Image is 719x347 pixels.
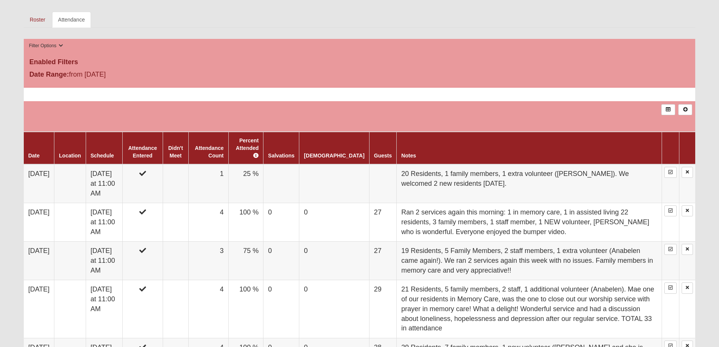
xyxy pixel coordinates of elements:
a: Notes [401,153,416,159]
a: Enter Attendance [664,282,677,293]
button: Filter Options [27,42,66,50]
td: 20 Residents, 1 family members, 1 extra volunteer ([PERSON_NAME]). We welcomed 2 new residents [D... [397,164,662,203]
a: Attendance [52,12,91,28]
td: 0 [299,280,369,338]
a: Delete [682,167,693,178]
a: Enter Attendance [664,244,677,255]
td: 100 % [228,203,263,242]
a: Attendance Count [195,145,223,159]
a: Attendance Entered [128,145,157,159]
td: 0 [263,242,299,280]
a: Enter Attendance [664,205,677,216]
td: [DATE] at 11:00 AM [86,203,122,242]
td: 25 % [228,164,263,203]
td: [DATE] [24,280,54,338]
a: Location [59,153,81,159]
a: Delete [682,205,693,216]
a: Delete [682,282,693,293]
td: [DATE] at 11:00 AM [86,280,122,338]
a: Delete [682,244,693,255]
td: 100 % [228,280,263,338]
div: from [DATE] [24,69,248,82]
td: [DATE] at 11:00 AM [86,164,122,203]
th: Guests [369,132,396,164]
td: 1 [188,164,228,203]
a: Enter Attendance [664,167,677,178]
td: [DATE] [24,203,54,242]
td: 3 [188,242,228,280]
td: 0 [299,203,369,242]
label: Date Range: [29,69,69,80]
a: Date [28,153,40,159]
a: Roster [24,12,51,28]
td: Ran 2 services again this morning: 1 in memory care, 1 in assisted living 22 residents, 3 family ... [397,203,662,242]
td: 0 [263,203,299,242]
td: 27 [369,203,396,242]
th: Salvations [263,132,299,164]
td: 75 % [228,242,263,280]
td: 21 Residents, 5 family members, 2 staff, 1 additional volunteer (Anabelen). Mae one of our reside... [397,280,662,338]
td: [DATE] at 11:00 AM [86,242,122,280]
td: 19 Residents, 5 Family Members, 2 staff members, 1 extra volunteer (Anabelen came again!). We ran... [397,242,662,280]
a: Alt+N [678,104,692,115]
td: 4 [188,203,228,242]
td: 29 [369,280,396,338]
th: [DEMOGRAPHIC_DATA] [299,132,369,164]
td: 0 [299,242,369,280]
td: 27 [369,242,396,280]
a: Percent Attended [236,137,259,159]
a: Export to Excel [661,104,675,115]
h4: Enabled Filters [29,58,690,66]
td: 0 [263,280,299,338]
a: Didn't Meet [168,145,183,159]
td: [DATE] [24,164,54,203]
a: Schedule [91,153,114,159]
td: [DATE] [24,242,54,280]
td: 4 [188,280,228,338]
